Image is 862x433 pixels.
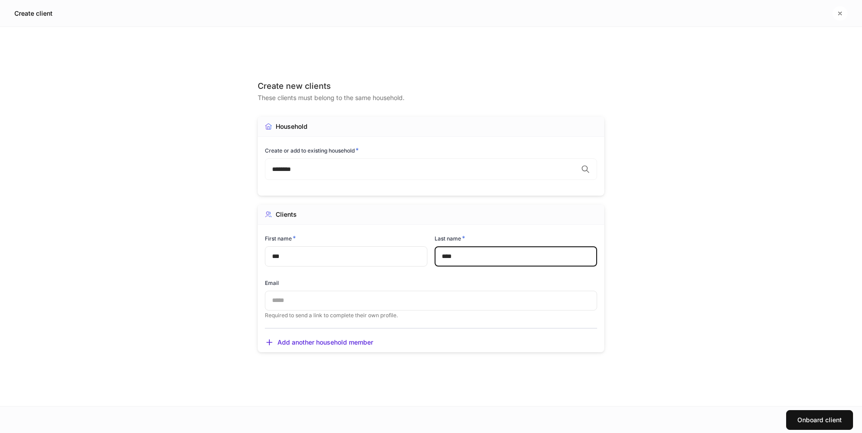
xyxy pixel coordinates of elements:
[265,279,279,287] h6: Email
[797,417,842,423] div: Onboard client
[786,410,853,430] button: Onboard client
[265,312,597,319] p: Required to send a link to complete their own profile.
[265,146,359,155] h6: Create or add to existing household
[276,210,297,219] div: Clients
[265,338,373,347] button: Add another household member
[258,81,604,92] div: Create new clients
[14,9,53,18] h5: Create client
[258,92,604,102] div: These clients must belong to the same household.
[276,122,308,131] div: Household
[265,234,296,243] h6: First name
[435,234,465,243] h6: Last name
